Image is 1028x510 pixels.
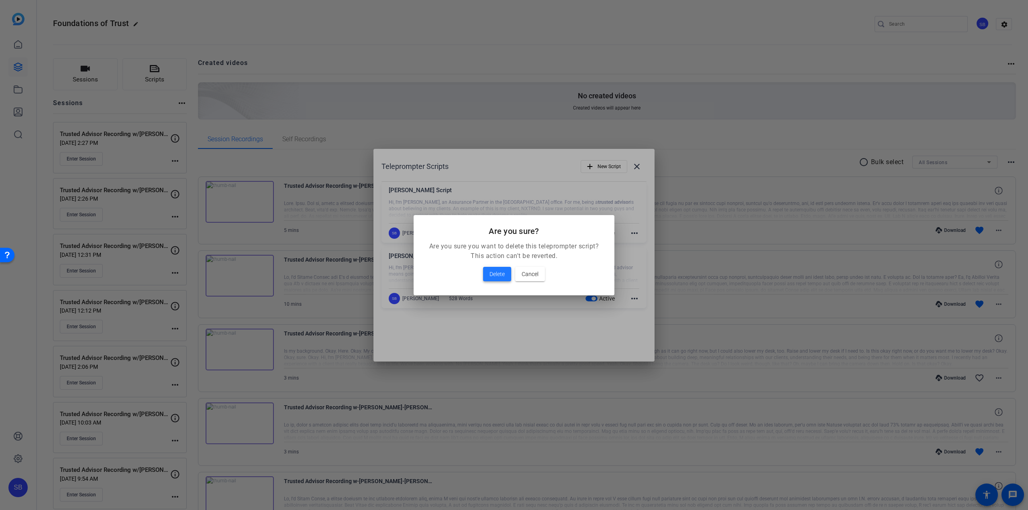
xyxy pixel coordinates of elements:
span: Delete [490,269,505,279]
button: Delete [483,267,511,281]
span: Cancel [522,269,538,279]
button: Cancel [515,267,545,281]
p: Are you sure you want to delete this teleprompter script? This action can't be reverted. [423,242,605,261]
h2: Are you sure? [423,225,605,238]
